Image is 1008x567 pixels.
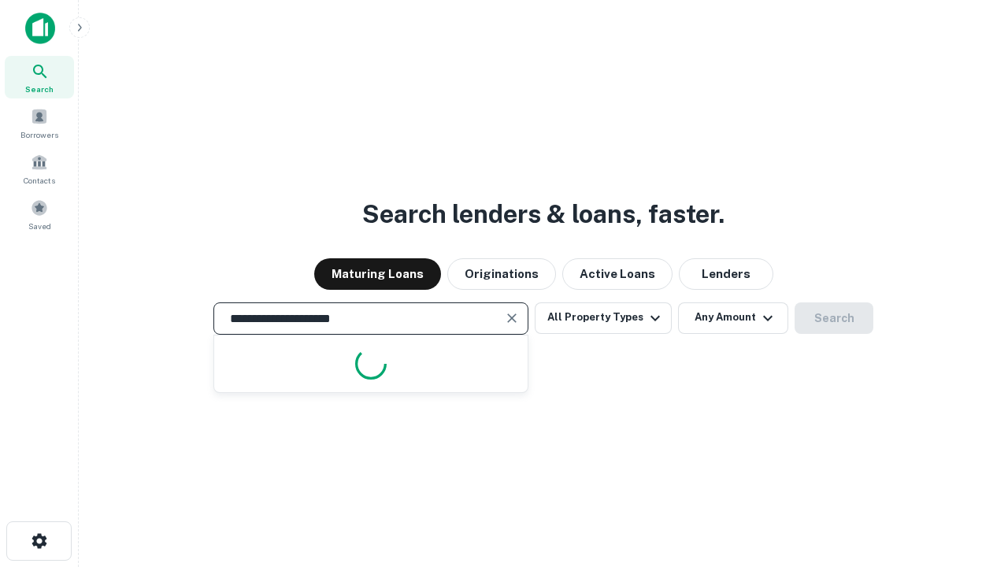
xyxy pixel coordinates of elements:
[562,258,673,290] button: Active Loans
[28,220,51,232] span: Saved
[5,193,74,235] a: Saved
[535,302,672,334] button: All Property Types
[5,147,74,190] a: Contacts
[929,441,1008,517] iframe: Chat Widget
[362,195,724,233] h3: Search lenders & loans, faster.
[25,13,55,44] img: capitalize-icon.png
[679,258,773,290] button: Lenders
[447,258,556,290] button: Originations
[501,307,523,329] button: Clear
[5,56,74,98] a: Search
[24,174,55,187] span: Contacts
[25,83,54,95] span: Search
[20,128,58,141] span: Borrowers
[5,102,74,144] a: Borrowers
[314,258,441,290] button: Maturing Loans
[678,302,788,334] button: Any Amount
